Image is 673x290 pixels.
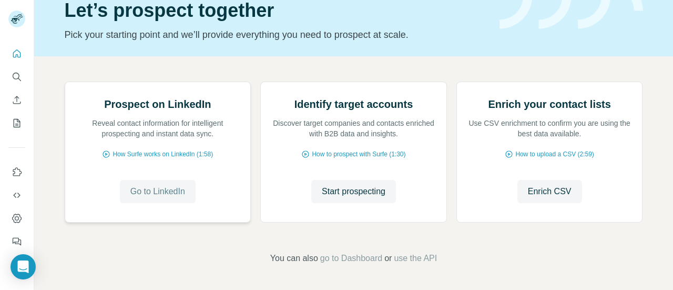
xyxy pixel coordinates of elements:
span: Start prospecting [322,185,385,198]
button: Search [8,67,25,86]
span: Enrich CSV [528,185,572,198]
button: Dashboard [8,209,25,228]
button: Feedback [8,232,25,251]
h2: Enrich your contact lists [488,97,610,112]
span: You can also [270,252,318,265]
span: How to upload a CSV (2:59) [515,149,594,159]
p: Discover target companies and contacts enriched with B2B data and insights. [271,118,436,139]
p: Reveal contact information for intelligent prospecting and instant data sync. [76,118,240,139]
h2: Prospect on LinkedIn [104,97,211,112]
button: Use Surfe on LinkedIn [8,163,25,182]
button: Quick start [8,44,25,63]
button: Use Surfe API [8,186,25,205]
span: How Surfe works on LinkedIn (1:58) [113,149,213,159]
button: Enrich CSV [517,180,582,203]
button: use the API [394,252,437,265]
button: Start prospecting [311,180,396,203]
span: Go to LinkedIn [130,185,185,198]
span: or [384,252,392,265]
h2: Identify target accounts [294,97,413,112]
p: Pick your starting point and we’ll provide everything you need to prospect at scale. [65,27,487,42]
button: My lists [8,114,25,133]
p: Use CSV enrichment to confirm you are using the best data available. [467,118,632,139]
button: go to Dashboard [320,252,382,265]
div: Open Intercom Messenger [11,254,36,279]
span: How to prospect with Surfe (1:30) [312,149,405,159]
button: Go to LinkedIn [120,180,196,203]
button: Enrich CSV [8,91,25,109]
